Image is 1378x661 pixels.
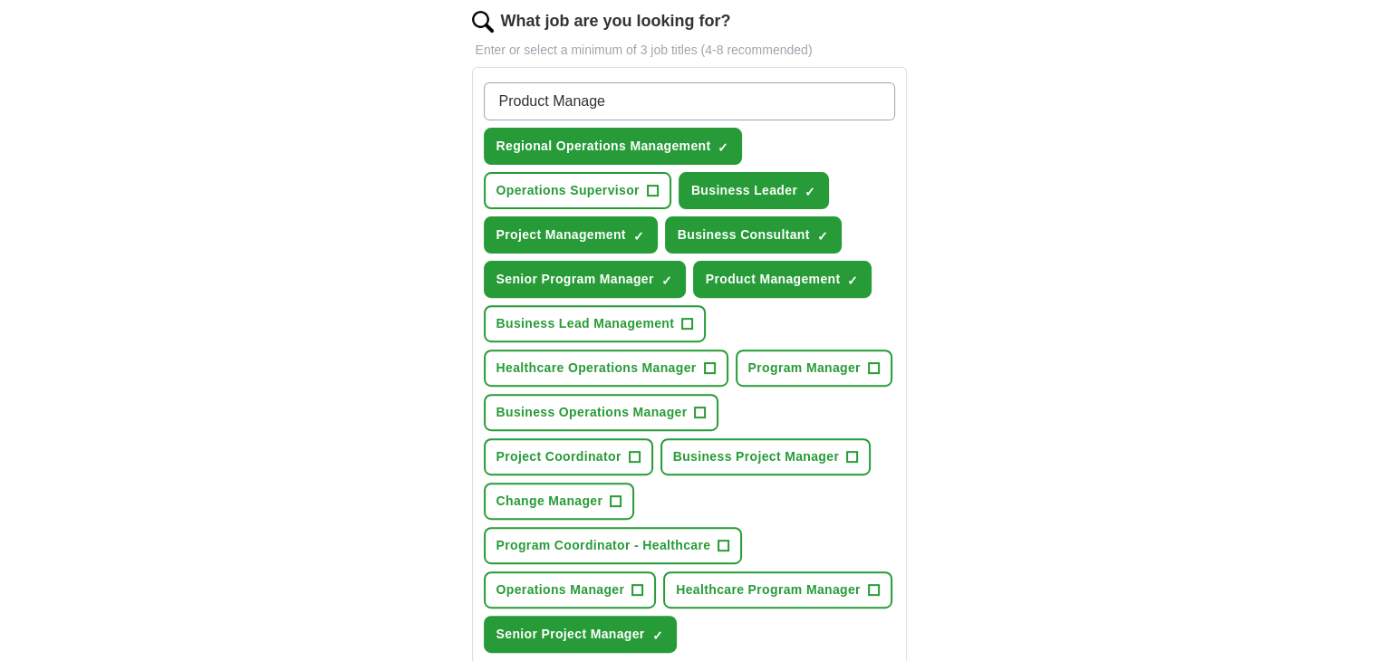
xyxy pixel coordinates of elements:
[484,394,719,431] button: Business Operations Manager
[496,225,626,244] span: Project Management
[484,527,743,564] button: Program Coordinator - Healthcare
[663,571,892,608] button: Healthcare Program Manager
[484,216,658,254] button: Project Management✓
[472,41,907,60] p: Enter or select a minimum of 3 job titles (4-8 recommended)
[484,483,635,520] button: Change Manager
[496,181,640,200] span: Operations Supervisor
[496,492,603,511] span: Change Manager
[484,82,895,120] input: Type a job title and press enter
[496,580,625,599] span: Operations Manager
[501,9,731,34] label: What job are you looking for?
[678,225,810,244] span: Business Consultant
[718,140,728,155] span: ✓
[652,628,663,643] span: ✓
[484,350,728,387] button: Healthcare Operations Manager
[660,438,871,475] button: Business Project Manager
[673,447,839,466] span: Business Project Manager
[484,128,743,165] button: Regional Operations Management✓
[496,403,688,422] span: Business Operations Manager
[484,616,677,653] button: Senior Project Manager✓
[633,229,644,244] span: ✓
[484,305,707,342] button: Business Lead Management
[693,261,872,298] button: Product Management✓
[496,270,654,289] span: Senior Program Manager
[496,137,711,156] span: Regional Operations Management
[691,181,797,200] span: Business Leader
[496,447,622,466] span: Project Coordinator
[679,172,829,209] button: Business Leader✓
[817,229,828,244] span: ✓
[484,571,657,608] button: Operations Manager
[484,438,653,475] button: Project Coordinator
[805,185,815,199] span: ✓
[665,216,842,254] button: Business Consultant✓
[847,273,858,288] span: ✓
[472,11,494,33] img: search.png
[496,536,711,555] span: Program Coordinator - Healthcare
[748,359,861,378] span: Program Manager
[484,261,686,298] button: Senior Program Manager✓
[736,350,892,387] button: Program Manager
[496,314,675,333] span: Business Lead Management
[496,359,697,378] span: Healthcare Operations Manager
[484,172,671,209] button: Operations Supervisor
[706,270,841,289] span: Product Management
[496,625,645,644] span: Senior Project Manager
[676,580,861,599] span: Healthcare Program Manager
[661,273,672,288] span: ✓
